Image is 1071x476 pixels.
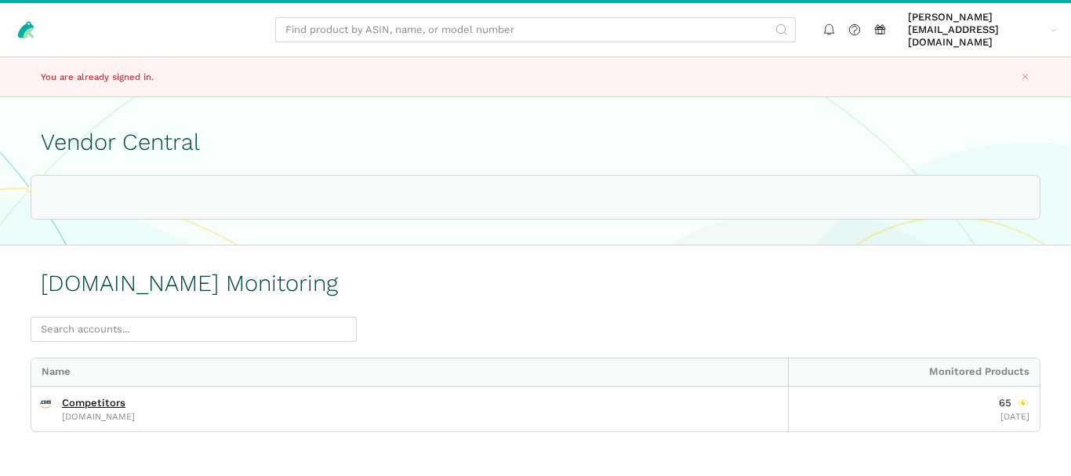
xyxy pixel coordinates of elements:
[908,11,1045,49] span: [PERSON_NAME][EMAIL_ADDRESS][DOMAIN_NAME]
[1016,67,1034,85] button: Close
[31,358,788,387] div: Name
[999,397,1029,409] div: Monitored Products
[41,71,398,84] p: You are already signed in.
[41,129,1030,155] h1: Vendor Central
[903,9,1062,52] a: [PERSON_NAME][EMAIL_ADDRESS][DOMAIN_NAME]
[31,317,357,343] input: Search accounts...
[1000,411,1029,422] span: Last Updated
[62,412,135,421] span: [DOMAIN_NAME]
[41,271,338,296] h1: [DOMAIN_NAME] Monitoring
[275,17,796,43] input: Find product by ASIN, name, or model number
[788,358,1040,387] div: Monitored Products
[62,397,125,409] a: Competitors
[39,397,52,421] span: Amazon.com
